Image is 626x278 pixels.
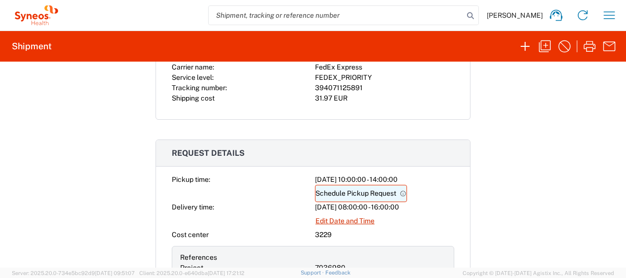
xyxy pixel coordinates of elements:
[172,63,214,71] span: Carrier name:
[12,270,135,276] span: Server: 2025.20.0-734e5bc92d9
[209,6,464,25] input: Shipment, tracking or reference number
[315,212,375,230] a: Edit Date and Time
[180,253,217,261] span: References
[315,62,454,72] div: FedEx Express
[172,148,245,158] span: Request details
[172,94,215,102] span: Shipping cost
[172,231,209,239] span: Cost center
[487,11,543,20] span: [PERSON_NAME]
[172,203,214,211] span: Delivery time:
[172,73,214,81] span: Service level:
[315,174,454,185] div: [DATE] 10:00:00 - 14:00:00
[463,269,614,278] span: Copyright © [DATE]-[DATE] Agistix Inc., All Rights Reserved
[172,84,227,92] span: Tracking number:
[315,263,446,273] div: 7036980
[315,72,454,83] div: FEDEX_PRIORITY
[315,93,454,104] div: 31.97 EUR
[315,83,454,93] div: 394071125891
[172,175,210,183] span: Pickup time:
[315,230,454,240] div: 3229
[325,270,350,276] a: Feedback
[95,270,135,276] span: [DATE] 09:51:07
[139,270,245,276] span: Client: 2025.20.0-e640dba
[315,202,454,212] div: [DATE] 08:00:00 - 16:00:00
[180,263,311,273] div: Project
[301,270,325,276] a: Support
[12,40,52,52] h2: Shipment
[315,185,407,202] a: Schedule Pickup Request
[208,270,245,276] span: [DATE] 17:21:12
